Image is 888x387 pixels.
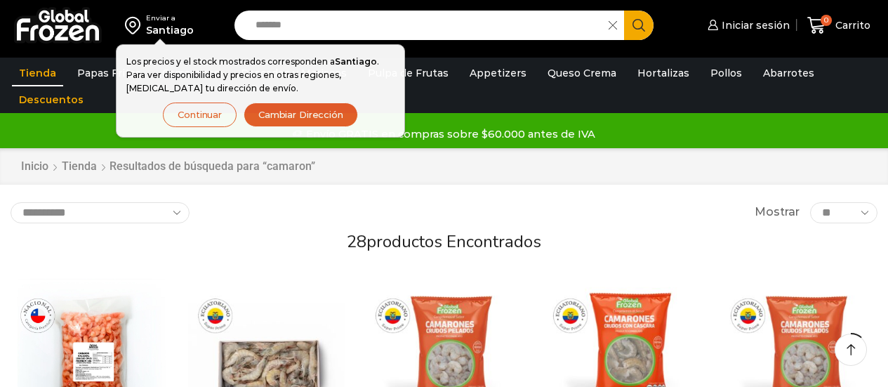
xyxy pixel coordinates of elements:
[541,60,623,86] a: Queso Crema
[20,159,315,175] nav: Breadcrumb
[704,11,790,39] a: Iniciar sesión
[347,230,366,253] span: 28
[12,60,63,86] a: Tienda
[110,159,315,173] h1: Resultados de búsqueda para “camaron”
[61,159,98,175] a: Tienda
[20,159,49,175] a: Inicio
[463,60,534,86] a: Appetizers
[366,230,541,253] span: productos encontrados
[703,60,749,86] a: Pollos
[804,9,874,42] a: 0 Carrito
[11,202,190,223] select: Pedido de la tienda
[244,103,358,127] button: Cambiar Dirección
[832,18,870,32] span: Carrito
[630,60,696,86] a: Hortalizas
[146,23,194,37] div: Santiago
[624,11,654,40] button: Search button
[755,204,800,221] span: Mostrar
[126,55,395,96] p: Los precios y el stock mostrados corresponden a . Para ver disponibilidad y precios en otras regi...
[718,18,790,32] span: Iniciar sesión
[335,56,377,67] strong: Santiago
[756,60,821,86] a: Abarrotes
[163,103,237,127] button: Continuar
[821,15,832,26] span: 0
[146,13,194,23] div: Enviar a
[361,60,456,86] a: Pulpa de Frutas
[12,86,91,113] a: Descuentos
[125,13,146,37] img: address-field-icon.svg
[70,60,148,86] a: Papas Fritas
